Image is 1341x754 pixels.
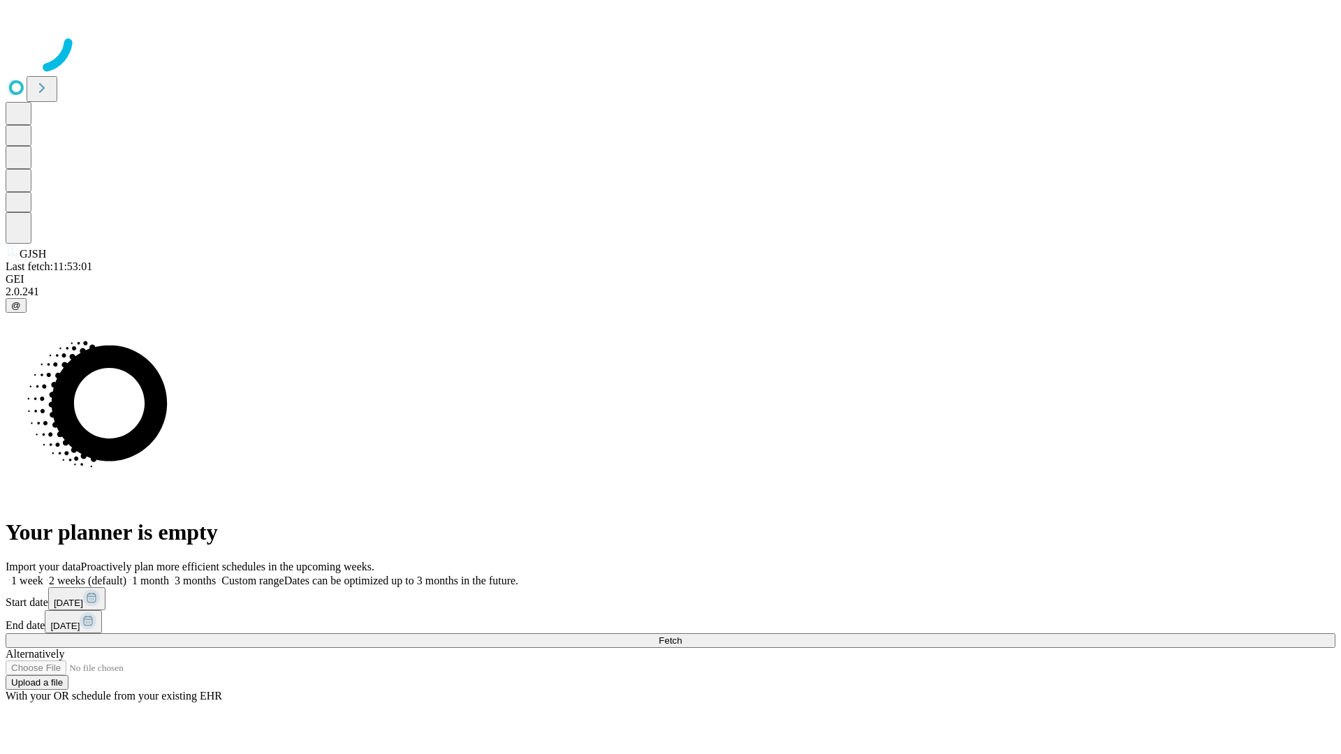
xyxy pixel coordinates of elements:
[81,561,374,572] span: Proactively plan more efficient schedules in the upcoming weeks.
[11,575,43,586] span: 1 week
[221,575,284,586] span: Custom range
[6,633,1335,648] button: Fetch
[6,610,1335,633] div: End date
[54,598,83,608] span: [DATE]
[11,300,21,311] span: @
[6,273,1335,286] div: GEI
[6,260,92,272] span: Last fetch: 11:53:01
[50,621,80,631] span: [DATE]
[6,690,222,702] span: With your OR schedule from your existing EHR
[6,298,27,313] button: @
[175,575,216,586] span: 3 months
[48,587,105,610] button: [DATE]
[6,648,64,660] span: Alternatively
[132,575,169,586] span: 1 month
[49,575,126,586] span: 2 weeks (default)
[6,675,68,690] button: Upload a file
[45,610,102,633] button: [DATE]
[659,635,682,646] span: Fetch
[6,519,1335,545] h1: Your planner is empty
[6,561,81,572] span: Import your data
[20,248,46,260] span: GJSH
[6,286,1335,298] div: 2.0.241
[284,575,518,586] span: Dates can be optimized up to 3 months in the future.
[6,587,1335,610] div: Start date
